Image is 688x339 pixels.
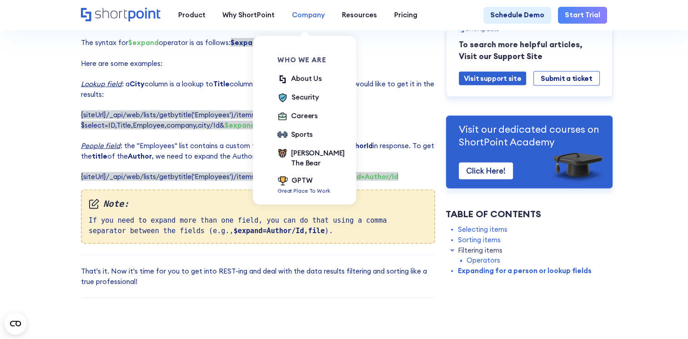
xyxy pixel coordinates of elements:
[92,152,107,160] strong: title
[291,74,322,84] div: About Us
[291,111,318,121] div: Careers
[459,123,600,148] p: Visit our dedicated courses on ShortPoint Academy
[277,148,345,169] a: [PERSON_NAME] The Bear
[81,172,398,181] span: {siteUrl}/_api/web/lists/getbytitle('Employees')/items?$select=Author/Title&
[458,245,502,255] a: Filtering items
[81,189,435,244] div: If you need to expand more than one field, you can do that using a comma separator between the fi...
[225,121,283,130] strong: $expand= city/Id
[277,56,345,63] div: Who we are
[283,7,333,24] a: Company
[214,7,283,24] a: Why ShortPoint
[446,207,613,221] div: Table of Contents
[533,71,599,86] a: Submit a ticket
[331,172,398,181] strong: $expand=Author/Id
[277,187,330,195] p: Great Place To Work
[128,152,152,160] strong: Author
[81,80,122,88] em: Lookup field
[459,163,513,179] a: Click Here!
[231,38,292,47] strong: $expand= Field/Id ‍
[130,80,145,88] strong: City
[81,8,161,22] a: Home
[394,10,417,20] div: Pricing
[459,39,600,62] p: To search more helpful articles, Visit our Support Site
[277,92,319,104] a: Security
[81,141,121,150] em: People field
[277,175,330,187] a: GPTW
[277,74,322,85] a: About Us
[291,148,345,169] div: [PERSON_NAME] The Bear
[292,10,325,20] div: Company
[342,10,377,20] div: Resources
[333,7,386,24] a: Resources
[342,141,373,150] strong: AuthorId
[386,7,426,24] a: Pricing
[277,130,313,141] a: Sports
[483,7,551,24] a: Schedule Demo
[291,130,313,140] div: Sports
[81,266,435,287] p: That's it. Now it's time for you to get into REST-ing and deal with the data results filtering an...
[277,111,318,123] a: Careers
[128,38,159,47] strong: $expand
[459,72,527,85] a: Visit support site
[234,227,325,235] strong: $expand=Author/Id,file
[458,266,592,276] a: Expanding for a person or lookup fields
[291,92,319,103] div: Security
[170,7,214,24] a: Product
[458,224,507,235] a: Selecting items
[458,235,501,245] a: Sorting items
[5,313,26,334] button: Open CMP widget
[222,10,275,20] div: Why ShortPoint
[89,197,427,210] em: Note:
[81,38,435,182] p: The syntax for operator is as follows: Here are some examples: ‍ : a column is a lookup to column...
[558,7,607,24] a: Start Trial
[525,234,688,339] iframe: Chat Widget
[291,175,312,186] div: GPTW
[467,255,500,266] a: Operators
[213,80,230,88] strong: Title
[81,110,283,130] span: {siteUrl}/_api/web/lists/getbytitle('Employees')/items?$select=ID,Title,Employee,company,city/Id&
[178,10,205,20] div: Product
